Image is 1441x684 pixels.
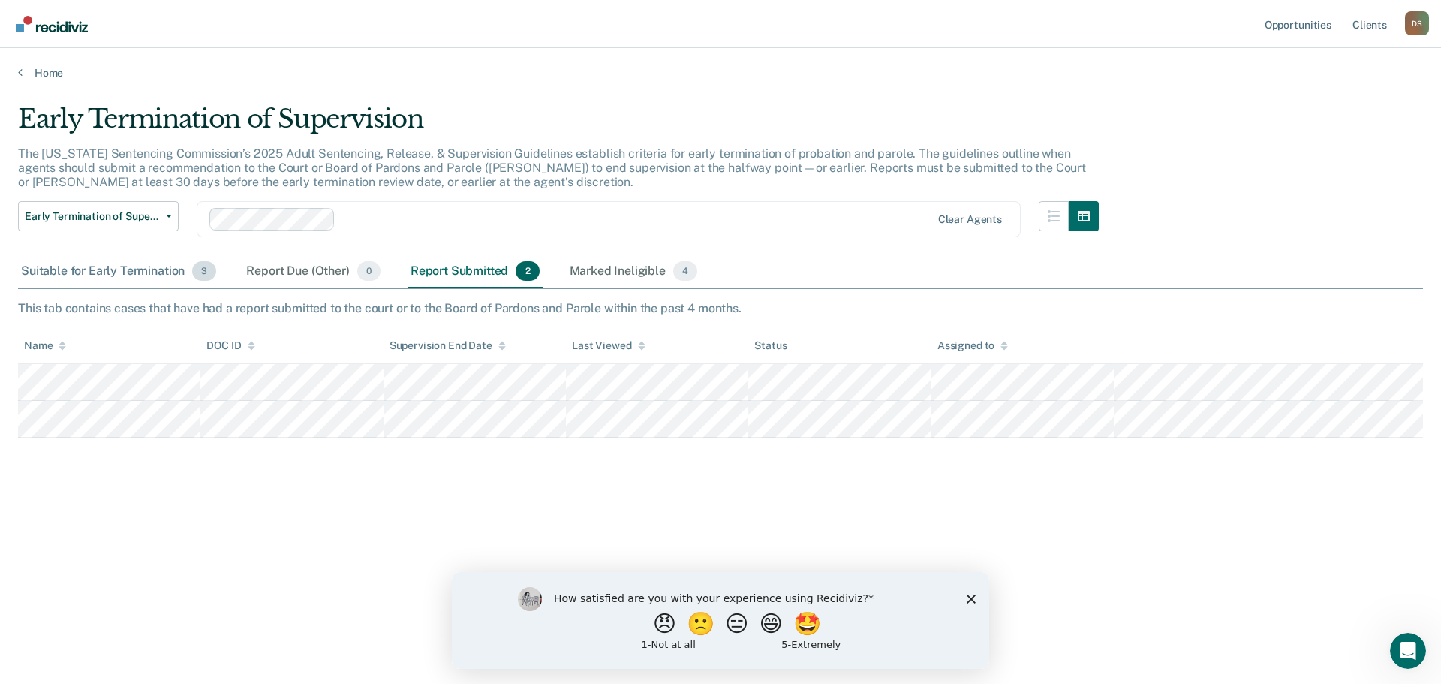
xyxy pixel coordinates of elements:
button: Profile dropdown button [1405,11,1429,35]
div: D S [1405,11,1429,35]
span: 0 [357,261,381,281]
div: Name [24,339,66,352]
span: 4 [673,261,697,281]
a: Home [18,66,1423,80]
div: Status [754,339,787,352]
iframe: Survey by Kim from Recidiviz [452,572,989,669]
div: DOC ID [206,339,254,352]
span: 3 [192,261,216,281]
div: Early Termination of Supervision [18,104,1099,146]
div: Clear agents [938,213,1002,226]
div: Assigned to [937,339,1008,352]
iframe: Intercom live chat [1390,633,1426,669]
div: Report Due (Other)0 [243,255,383,288]
div: Marked Ineligible4 [567,255,701,288]
img: Recidiviz [16,16,88,32]
div: Report Submitted2 [408,255,543,288]
button: Early Termination of Supervision [18,201,179,231]
span: Early Termination of Supervision [25,210,160,223]
p: The [US_STATE] Sentencing Commission’s 2025 Adult Sentencing, Release, & Supervision Guidelines e... [18,146,1086,189]
span: 2 [516,261,539,281]
div: Last Viewed [572,339,645,352]
div: Supervision End Date [390,339,506,352]
div: This tab contains cases that have had a report submitted to the court or to the Board of Pardons ... [18,301,1423,315]
div: Suitable for Early Termination3 [18,255,219,288]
